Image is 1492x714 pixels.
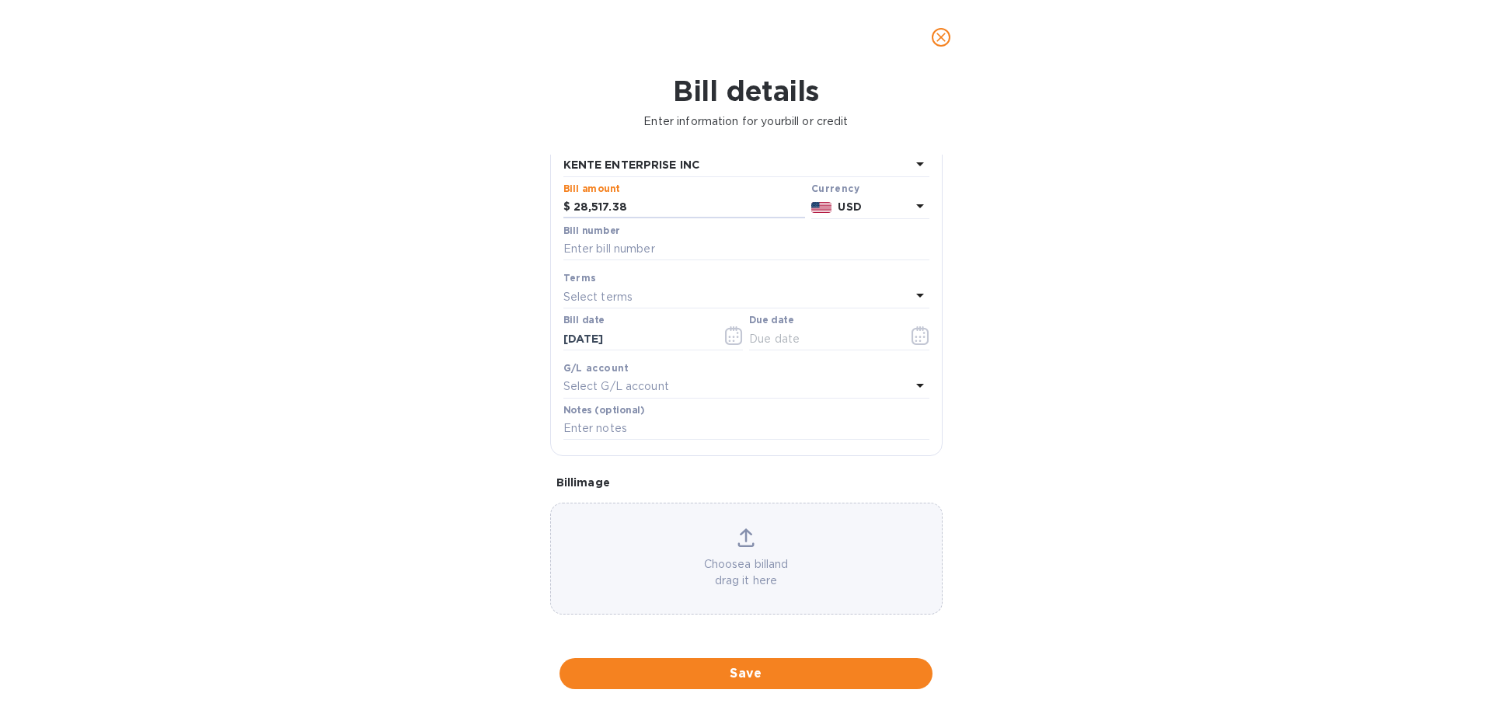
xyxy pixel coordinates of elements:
[572,664,920,683] span: Save
[563,378,669,395] p: Select G/L account
[563,238,929,261] input: Enter bill number
[563,158,700,171] b: KENTE ENTERPRISE INC
[563,406,645,415] label: Notes (optional)
[563,196,573,219] div: $
[749,316,793,326] label: Due date
[563,327,710,350] input: Select date
[563,289,633,305] p: Select terms
[922,19,960,56] button: close
[811,183,859,194] b: Currency
[563,362,629,374] b: G/L account
[563,226,619,235] label: Bill number
[563,417,929,441] input: Enter notes
[811,202,832,213] img: USD
[749,327,896,350] input: Due date
[12,113,1480,130] p: Enter information for your bill or credit
[838,200,861,213] b: USD
[12,75,1480,107] h1: Bill details
[563,184,619,193] label: Bill amount
[573,196,805,219] input: $ Enter bill amount
[551,556,942,589] p: Choose a bill and drag it here
[556,475,936,490] p: Bill image
[563,316,605,326] label: Bill date
[559,658,932,689] button: Save
[563,272,597,284] b: Terms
